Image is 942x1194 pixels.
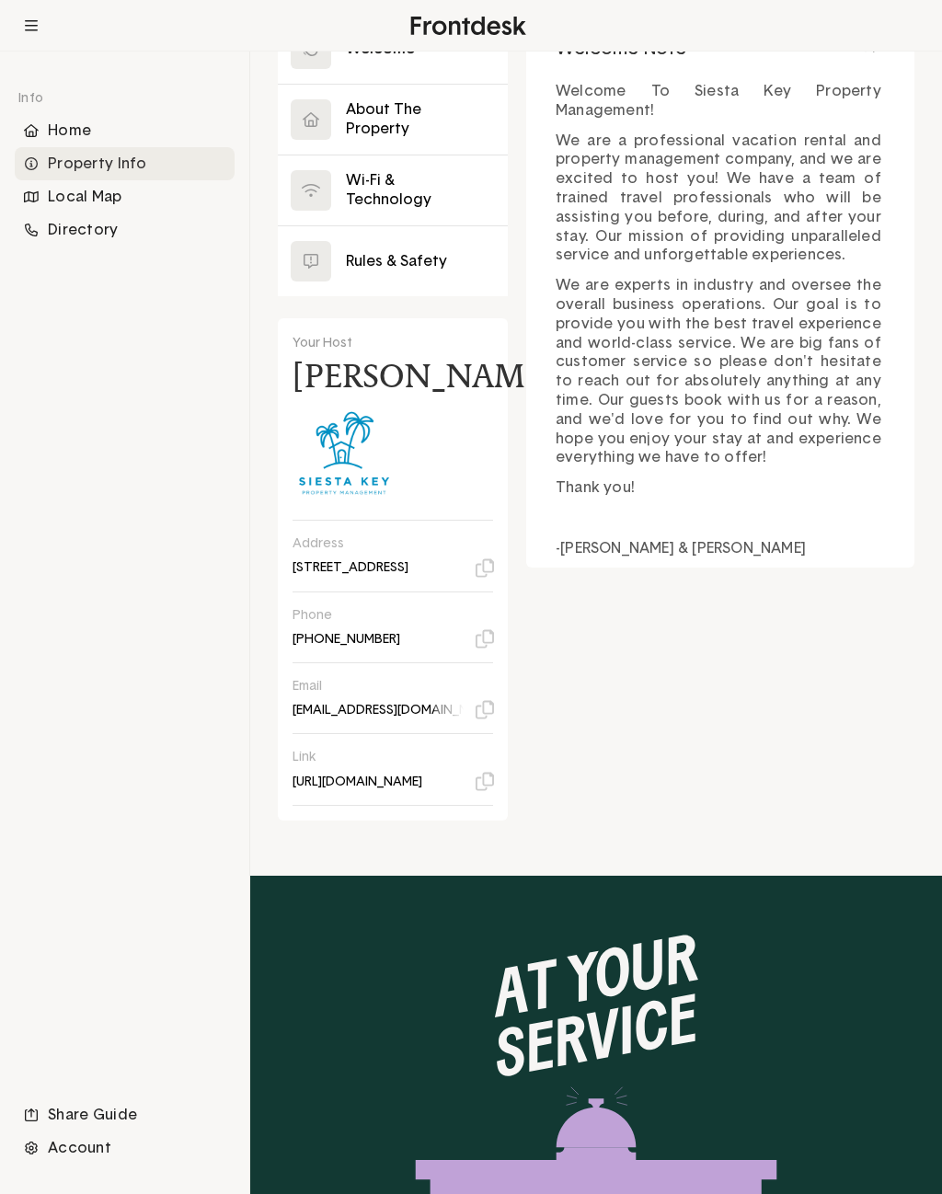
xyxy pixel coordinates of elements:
h4: [PERSON_NAME] [293,362,556,391]
p: -[PERSON_NAME] & [PERSON_NAME] [556,539,885,558]
li: Navigation item [15,1098,235,1131]
div: Account [15,1131,235,1165]
li: Navigation item [15,213,235,247]
p: [URL][DOMAIN_NAME] [293,774,422,790]
div: Share Guide [15,1098,235,1131]
li: Navigation item [15,1131,235,1165]
p: [STREET_ADDRESS] [293,559,408,576]
p: Thank you! [556,478,885,498]
div: Directory [15,213,235,247]
p: [EMAIL_ADDRESS][DOMAIN_NAME] [293,702,493,718]
p: Welcome To Siesta Key Property Management! [556,82,885,121]
p: Link [293,749,480,765]
div: Property Info [15,147,235,180]
p: Email [293,678,480,695]
p: We are a professional vacation rental and property management company, and we are excited to host... [556,132,885,266]
p: [PHONE_NUMBER] [293,631,400,648]
p: Phone [293,607,480,624]
img: Patrick McInerney's avatar [293,402,396,505]
p: Address [293,535,480,552]
li: Navigation item [15,147,235,180]
li: Navigation item [15,114,235,147]
div: Home [15,114,235,147]
p: We are experts in industry and oversee the overall business operations. Our goal is to provide yo... [556,276,885,467]
div: Local Map [15,180,235,213]
span: Your Host [293,337,352,350]
li: Navigation item [15,180,235,213]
